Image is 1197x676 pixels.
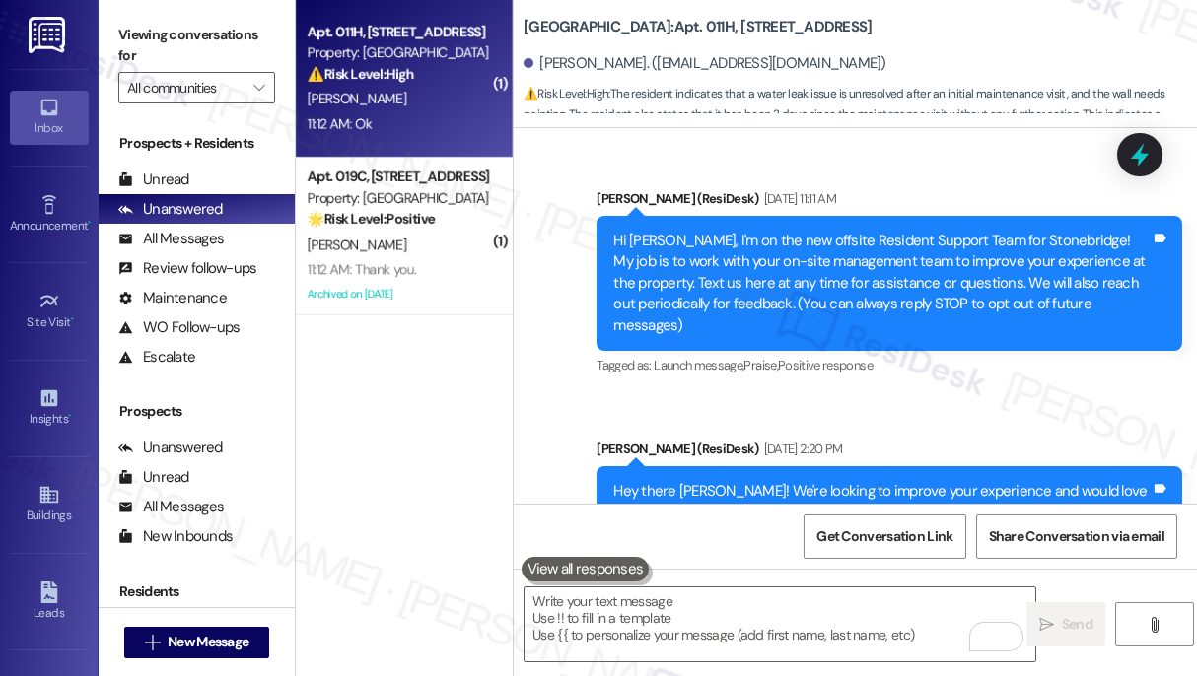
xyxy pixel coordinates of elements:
[759,188,836,209] div: [DATE] 11:11 AM
[613,231,1151,336] div: Hi [PERSON_NAME], I'm on the new offsite Resident Support Team for Stonebridge! My job is to work...
[145,635,160,650] i: 
[118,258,256,279] div: Review follow-ups
[613,481,1151,544] div: Hey there [PERSON_NAME]! We're looking to improve your experience and would love to learn what yo...
[816,526,952,547] span: Get Conversation Link
[654,357,743,373] span: Launch message ,
[524,17,872,37] b: [GEOGRAPHIC_DATA]: Apt. 011H, [STREET_ADDRESS]
[308,65,414,83] strong: ⚠️ Risk Level: High
[168,632,248,652] span: New Message
[10,478,89,531] a: Buildings
[253,80,264,96] i: 
[118,347,195,368] div: Escalate
[127,72,244,103] input: All communities
[989,526,1164,547] span: Share Conversation via email
[597,351,1182,379] div: Tagged as:
[118,317,240,338] div: WO Follow-ups
[10,285,89,338] a: Site Visit •
[308,236,406,253] span: [PERSON_NAME]
[308,22,490,42] div: Apt. 011H, [STREET_ADDRESS]
[597,188,1182,216] div: [PERSON_NAME] (ResiDesk)
[68,409,71,423] span: •
[524,84,1197,169] span: : The resident indicates that a water leak issue is unresolved after an initial maintenance visit...
[804,514,965,559] button: Get Conversation Link
[759,439,843,459] div: [DATE] 2:20 PM
[524,86,608,101] strong: ⚠️ Risk Level: High
[10,381,89,435] a: Insights •
[306,282,492,306] div: Archived on [DATE]
[778,357,873,373] span: Positive response
[1062,614,1092,635] span: Send
[118,497,224,517] div: All Messages
[99,401,295,422] div: Prospects
[99,133,295,154] div: Prospects + Residents
[308,188,490,209] div: Property: [GEOGRAPHIC_DATA]
[308,210,435,228] strong: 🌟 Risk Level: Positive
[29,17,69,53] img: ResiDesk Logo
[118,288,227,308] div: Maintenance
[118,20,275,72] label: Viewing conversations for
[118,229,224,249] div: All Messages
[118,467,189,488] div: Unread
[99,581,295,602] div: Residents
[1147,617,1162,633] i: 
[118,438,223,458] div: Unanswered
[976,514,1177,559] button: Share Conversation via email
[308,115,372,133] div: 11:12 AM: Ok
[1026,602,1105,646] button: Send
[124,627,270,658] button: New Message
[1039,617,1054,633] i: 
[524,53,886,74] div: [PERSON_NAME]. ([EMAIL_ADDRESS][DOMAIN_NAME])
[10,575,89,629] a: Leads
[525,587,1035,661] textarea: To enrich screen reader interactions, please activate Accessibility in Grammarly extension settings
[308,167,490,187] div: Apt. 019C, [STREET_ADDRESS]
[308,42,490,63] div: Property: [GEOGRAPHIC_DATA]
[118,199,223,220] div: Unanswered
[88,216,91,230] span: •
[308,90,406,107] span: [PERSON_NAME]
[10,91,89,144] a: Inbox
[118,526,233,547] div: New Inbounds
[597,439,1182,466] div: [PERSON_NAME] (ResiDesk)
[743,357,777,373] span: Praise ,
[71,312,74,326] span: •
[118,169,189,190] div: Unread
[308,260,416,278] div: 11:12 AM: Thank you.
